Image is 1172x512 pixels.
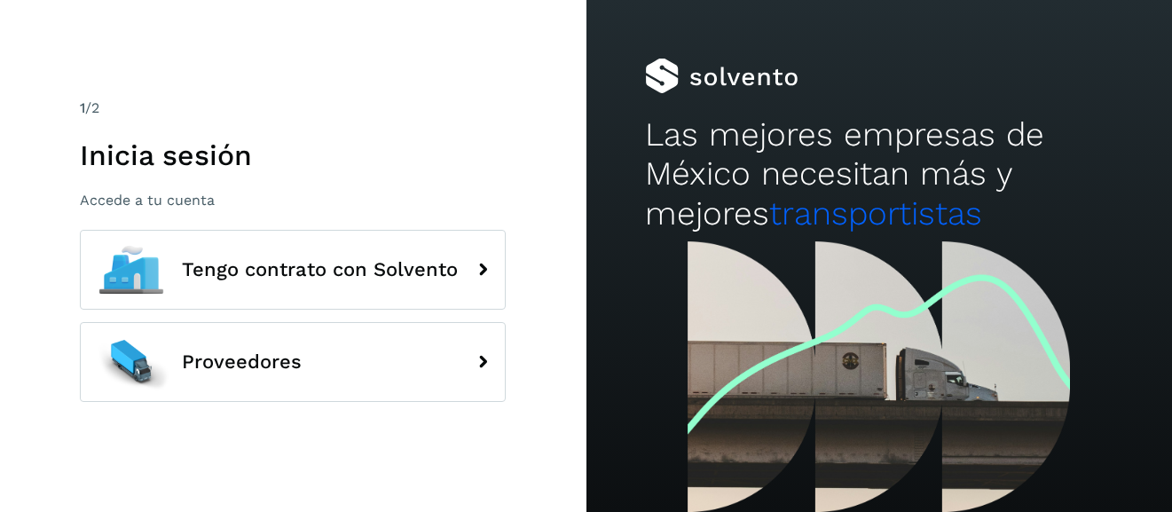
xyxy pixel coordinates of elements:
button: Proveedores [80,322,506,402]
span: Tengo contrato con Solvento [182,259,458,280]
span: transportistas [769,194,982,232]
button: Tengo contrato con Solvento [80,230,506,310]
h1: Inicia sesión [80,138,506,172]
span: Proveedores [182,351,302,373]
span: 1 [80,99,85,116]
h2: Las mejores empresas de México necesitan más y mejores [645,115,1113,233]
div: /2 [80,98,506,119]
p: Accede a tu cuenta [80,192,506,209]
